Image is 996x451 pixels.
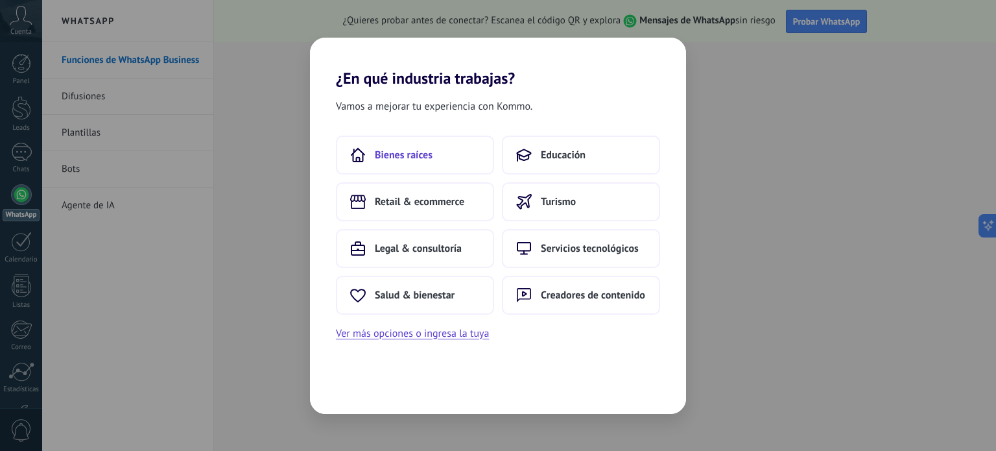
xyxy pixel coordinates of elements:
[375,195,464,208] span: Retail & ecommerce
[502,229,660,268] button: Servicios tecnológicos
[336,136,494,175] button: Bienes raíces
[375,242,462,255] span: Legal & consultoría
[375,149,433,162] span: Bienes raíces
[336,229,494,268] button: Legal & consultoría
[336,98,532,115] span: Vamos a mejorar tu experiencia con Kommo.
[502,136,660,175] button: Educación
[541,195,576,208] span: Turismo
[336,325,489,342] button: Ver más opciones o ingresa la tuya
[502,182,660,221] button: Turismo
[310,38,686,88] h2: ¿En qué industria trabajas?
[336,182,494,221] button: Retail & ecommerce
[375,289,455,302] span: Salud & bienestar
[502,276,660,315] button: Creadores de contenido
[541,242,639,255] span: Servicios tecnológicos
[541,149,586,162] span: Educación
[541,289,645,302] span: Creadores de contenido
[336,276,494,315] button: Salud & bienestar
